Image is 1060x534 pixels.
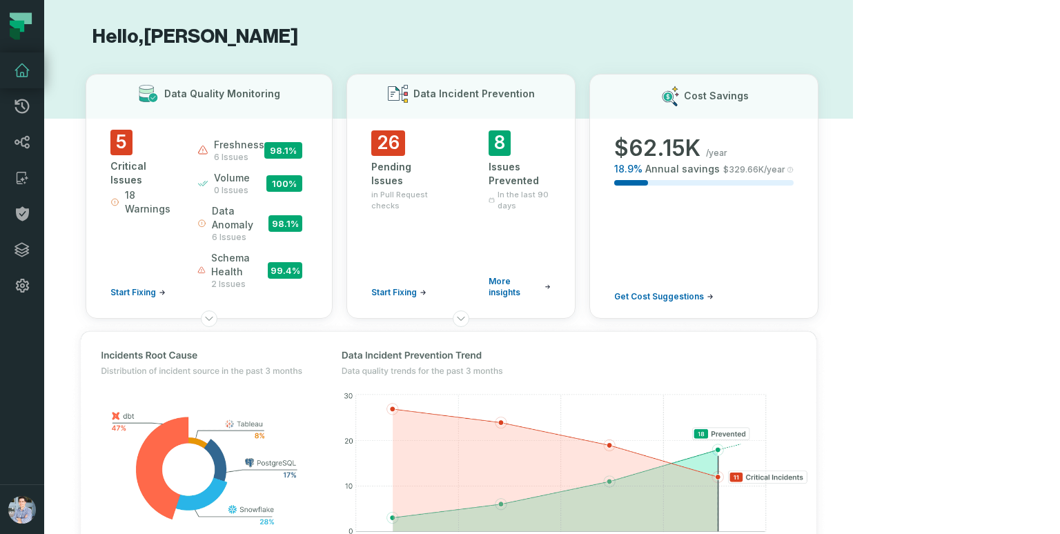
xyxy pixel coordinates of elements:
span: in Pull Request checks [371,189,433,211]
span: $ 62.15K [614,135,700,162]
span: 5 [110,130,132,155]
span: data anomaly [212,204,268,232]
h3: Data Incident Prevention [413,87,535,101]
span: In the last 90 days [498,189,551,211]
button: Data Incident Prevention26Pending Issuesin Pull Request checksStart Fixing8Issues PreventedIn the... [346,74,576,319]
span: 18.9 % [614,162,642,176]
span: $ 329.66K /year [723,164,785,175]
span: freshness [214,138,264,152]
span: volume [214,171,250,185]
span: 8 [489,130,511,156]
span: Start Fixing [110,287,156,298]
h3: Cost Savings [684,89,749,103]
span: 18 Warnings [125,188,173,216]
a: Start Fixing [110,287,166,298]
a: Get Cost Suggestions [614,291,714,302]
a: More insights [489,276,551,298]
span: /year [706,148,727,159]
span: 99.4 % [268,262,302,279]
span: 0 issues [214,185,250,196]
span: 6 issues [214,152,264,163]
span: 6 issues [212,232,268,243]
span: 2 issues [211,279,268,290]
span: 98.1 % [268,215,302,232]
span: Start Fixing [371,287,417,298]
div: Critical Issues [110,159,173,187]
span: Get Cost Suggestions [614,291,704,302]
span: 100 % [266,175,302,192]
h1: Hello, [PERSON_NAME] [86,25,812,49]
span: More insights [489,276,542,298]
div: Issues Prevented [489,160,551,188]
button: Cost Savings$62.15K/year18.9%Annual savings$329.66K/yearGet Cost Suggestions [589,74,818,319]
span: schema health [211,251,268,279]
a: Start Fixing [371,287,426,298]
span: 26 [371,130,405,156]
span: 98.1 % [264,142,302,159]
span: Annual savings [645,162,720,176]
h3: Data Quality Monitoring [164,87,280,101]
img: avatar of Alon Nafta [8,496,36,524]
button: Data Quality Monitoring5Critical Issues18 WarningsStart Fixingfreshness6 issues98.1%volume0 issue... [86,74,333,319]
div: Pending Issues [371,160,433,188]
